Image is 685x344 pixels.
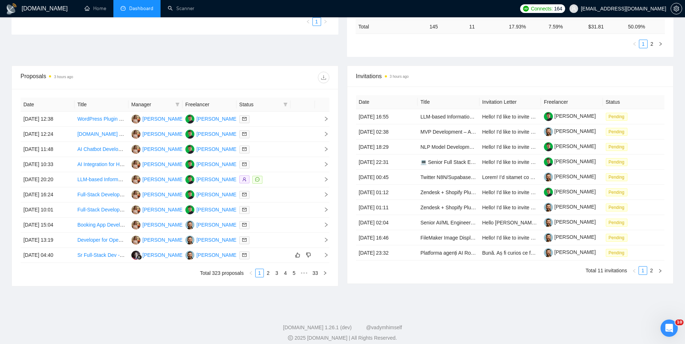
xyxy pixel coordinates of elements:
[544,142,553,151] img: c1CkLHUIwD5Ucvm7oiXNAph9-NOmZLZpbVsUrINqn_V_EzHsJW7P7QxldjUFcJOdWX
[544,204,596,210] a: [PERSON_NAME]
[197,206,238,214] div: [PERSON_NAME]
[197,251,238,259] div: [PERSON_NAME]
[420,129,641,135] a: MVP Development – AI Football Analytics + Real-Time Streaming Pipeline (Long-Term Partnership)
[356,72,665,81] span: Invitations
[606,159,630,165] a: Pending
[606,113,630,119] a: Pending
[131,100,172,108] span: Manager
[675,320,684,325] span: 10
[544,112,553,121] img: c1CkLHUIwD5Ucvm7oiXNAph9-NOmZLZpbVsUrINqn_V_EzHsJW7P7QxldjUFcJOdWX
[185,160,194,169] img: MB
[546,19,585,33] td: 7.59 %
[312,17,321,26] li: 1
[606,173,627,181] span: Pending
[290,269,298,277] li: 5
[21,202,75,218] td: [DATE] 10:01
[390,75,409,79] time: 3 hours ago
[75,172,129,187] td: LLM-based Information Extraction API (Local Models, Orchestration, Auto-calibration, MLOps)
[544,249,596,255] a: [PERSON_NAME]
[321,17,330,26] button: right
[131,191,184,197] a: AV[PERSON_NAME]
[318,75,329,80] span: download
[323,271,327,275] span: right
[175,102,180,107] span: filter
[242,238,247,242] span: mail
[264,269,272,277] a: 2
[185,236,194,245] img: VK
[418,245,479,260] td: Platforma agenți AI România
[571,6,576,11] span: user
[131,175,140,184] img: AV
[544,218,553,227] img: c1-JWQDXWEy3CnA6sRtFzzU22paoDq5cZnWyBNc3HWqwvuW0qNnjm1CMP-YmbEEtPC
[544,203,553,212] img: c1-JWQDXWEy3CnA6sRtFzzU22paoDq5cZnWyBNc3HWqwvuW0qNnjm1CMP-YmbEEtPC
[21,72,175,83] div: Proposals
[282,99,289,110] span: filter
[304,251,313,259] button: dislike
[21,127,75,142] td: [DATE] 12:24
[131,220,140,229] img: AV
[318,162,329,167] span: right
[293,251,302,259] button: like
[531,5,553,13] span: Connects:
[77,252,206,258] a: Sr Full-Stack Dev - Full stack marketplace build with an ai
[656,40,665,48] li: Next Page
[54,75,73,79] time: 3 hours ago
[356,170,418,185] td: [DATE] 00:45
[242,147,247,151] span: mail
[544,128,596,134] a: [PERSON_NAME]
[356,245,418,260] td: [DATE] 23:32
[310,269,321,277] li: 33
[77,192,196,197] a: Full-Stack Developer for AI-Powered Estimating MVP
[606,204,627,211] span: Pending
[356,19,427,33] td: Total
[630,266,639,275] button: left
[544,233,553,242] img: c1-JWQDXWEy3CnA6sRtFzzU22paoDq5cZnWyBNc3HWqwvuW0qNnjm1CMP-YmbEEtPC
[185,115,194,124] img: MB
[420,235,518,241] a: FileMaker Image Display Specialist Needed
[21,218,75,233] td: [DATE] 15:04
[420,174,497,180] a: Twitter N8N/Supabase Automation
[321,17,330,26] li: Next Page
[606,219,630,225] a: Pending
[356,109,418,124] td: [DATE] 16:55
[420,189,582,195] a: Zendesk + Shopify Plus + Google Drive AI Integration (Flat-Rate Project)
[281,269,289,277] a: 4
[356,200,418,215] td: [DATE] 01:11
[168,5,194,12] a: searchScanner
[625,19,665,33] td: 50.09 %
[606,234,627,242] span: Pending
[639,267,647,274] a: 1
[318,72,329,83] button: download
[318,177,329,182] span: right
[306,19,310,24] span: left
[656,40,665,48] button: right
[185,176,238,182] a: MB[PERSON_NAME]
[606,129,630,134] a: Pending
[185,220,194,229] img: VK
[585,19,625,33] td: $ 31.81
[544,158,596,164] a: [PERSON_NAME]
[185,161,238,167] a: MB[PERSON_NAME]
[418,170,479,185] td: Twitter N8N/Supabase Automation
[131,131,184,137] a: AV[PERSON_NAME]
[131,252,184,258] a: SS[PERSON_NAME]
[6,334,679,342] div: 2025 [DOMAIN_NAME] | All Rights Reserved.
[420,159,569,165] a: 💻 Senior Full Stack Engineer (Next.js + FastAPI + AI Integrations)
[420,220,598,225] a: Senior AI/ML Engineer for Workflow Product (Retrieval + Deterministic Engines)
[427,19,466,33] td: 145
[21,98,75,112] th: Date
[606,188,627,196] span: Pending
[242,132,247,136] span: mail
[239,100,280,108] span: Status
[77,146,255,152] a: AI Chatbot Developer Needed | OpenAI, Langchain, Vector DB, FastAPI/Next.js
[131,206,184,212] a: AV[PERSON_NAME]
[318,131,329,137] span: right
[75,157,129,172] td: AI Integration for Hospitality SaaS Platform
[321,269,329,277] li: Next Page
[185,116,238,121] a: MB[PERSON_NAME]
[185,175,194,184] img: MB
[283,102,288,107] span: filter
[85,5,106,12] a: homeHome
[541,95,603,109] th: Freelancer
[318,147,329,152] span: right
